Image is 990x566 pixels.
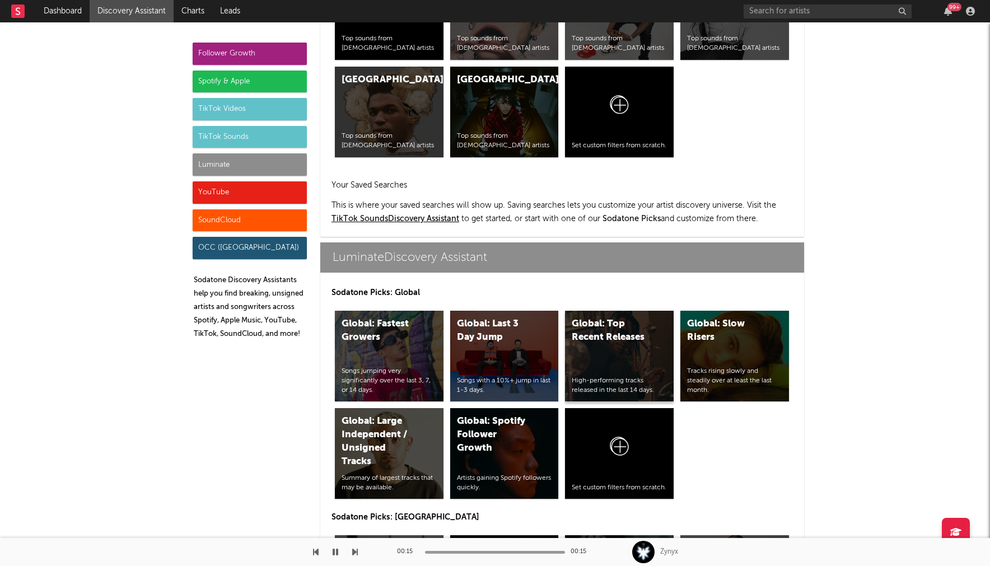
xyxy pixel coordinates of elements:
div: SoundCloud [193,209,307,232]
div: [GEOGRAPHIC_DATA] [342,73,418,87]
div: Global: Slow Risers [687,317,763,344]
div: Global: Fastest Growers [342,317,418,344]
a: Global: Large Independent / Unsigned TracksSummary of largest tracks that may be available. [335,408,443,499]
div: Spotify & Apple [193,71,307,93]
div: Artists gaining Spotify followers quickly. [457,474,552,493]
div: 99 + [947,3,961,11]
div: Set custom filters from scratch. [572,483,667,493]
a: Global: Fastest GrowersSongs jumping very significantly over the last 3, 7, or 14 days. [335,311,443,401]
div: Top sounds from [DEMOGRAPHIC_DATA] artists [457,132,552,151]
div: Zynyx [660,547,678,557]
p: Sodatone Picks: Global [331,286,793,300]
div: Summary of largest tracks that may be available. [342,474,437,493]
div: Follower Growth [193,43,307,65]
div: [GEOGRAPHIC_DATA] [457,73,533,87]
div: Set custom filters from scratch. [572,141,667,151]
div: Global: Spotify Follower Growth [457,415,533,455]
a: Global: Last 3 Day JumpSongs with a 10%+ jump in last 1-3 days. [450,311,559,401]
div: Global: Top Recent Releases [572,317,648,344]
a: Global: Slow RisersTracks rising slowly and steadily over at least the last month. [680,311,789,401]
a: Global: Spotify Follower GrowthArtists gaining Spotify followers quickly. [450,408,559,499]
div: Tracks rising slowly and steadily over at least the last month. [687,367,782,395]
div: Global: Last 3 Day Jump [457,317,533,344]
input: Search for artists [744,4,912,18]
div: Luminate [193,153,307,176]
a: Global: Top Recent ReleasesHigh-performing tracks released in the last 14 days. [565,311,674,401]
div: Top sounds from [DEMOGRAPHIC_DATA] artists [342,34,437,53]
div: TikTok Videos [193,98,307,120]
a: [GEOGRAPHIC_DATA]Top sounds from [DEMOGRAPHIC_DATA] artists [335,67,443,157]
div: TikTok Sounds [193,126,307,148]
div: Top sounds from [DEMOGRAPHIC_DATA] artists [457,34,552,53]
h2: Your Saved Searches [331,179,793,192]
a: [GEOGRAPHIC_DATA]Top sounds from [DEMOGRAPHIC_DATA] artists [450,67,559,157]
div: Top sounds from [DEMOGRAPHIC_DATA] artists [687,34,782,53]
p: Sodatone Discovery Assistants help you find breaking, unsigned artists and songwriters across Spo... [194,274,307,341]
div: 00:15 [397,545,419,559]
a: LuminateDiscovery Assistant [320,242,804,273]
p: This is where your saved searches will show up. Saving searches lets you customize your artist di... [331,199,793,226]
a: Set custom filters from scratch. [565,67,674,157]
div: Top sounds from [DEMOGRAPHIC_DATA] artists [572,34,667,53]
div: High-performing tracks released in the last 14 days. [572,376,667,395]
span: Sodatone Picks [603,215,661,223]
p: Sodatone Picks: [GEOGRAPHIC_DATA] [331,511,793,524]
div: Songs jumping very significantly over the last 3, 7, or 14 days. [342,367,437,395]
div: Top sounds from [DEMOGRAPHIC_DATA] artists [342,132,437,151]
a: TikTok SoundsDiscovery Assistant [331,215,459,223]
button: 99+ [944,7,952,16]
div: Global: Large Independent / Unsigned Tracks [342,415,418,469]
a: Set custom filters from scratch. [565,408,674,499]
div: OCC ([GEOGRAPHIC_DATA]) [193,237,307,259]
div: 00:15 [571,545,593,559]
div: YouTube [193,181,307,204]
div: Songs with a 10%+ jump in last 1-3 days. [457,376,552,395]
